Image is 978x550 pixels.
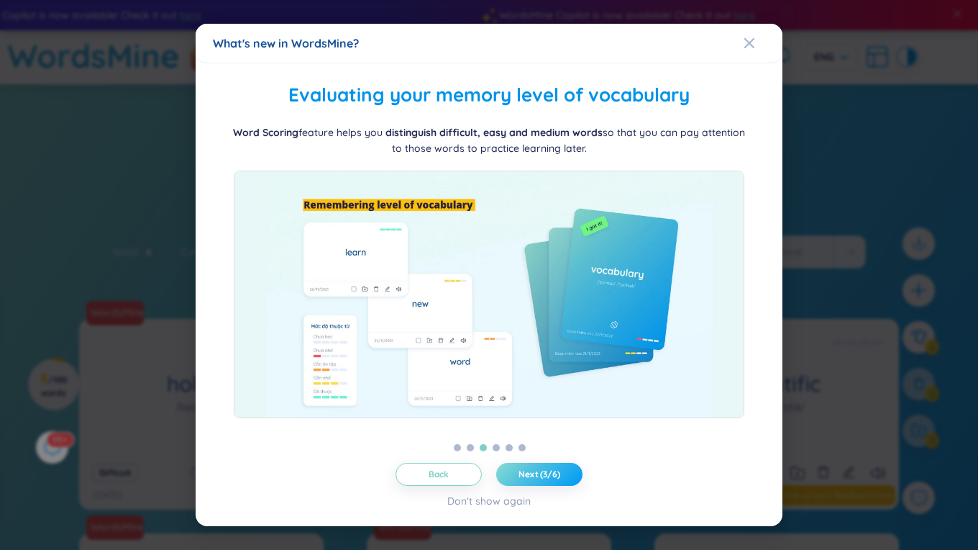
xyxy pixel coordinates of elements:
b: distinguish difficult, easy and medium words [385,126,603,139]
button: Back [396,463,482,486]
span: Next (3/6) [518,469,560,480]
button: 1 [454,444,461,451]
button: 4 [493,444,500,451]
h2: Evaluating your memory level of vocabulary [213,81,765,110]
button: Close [744,24,782,63]
button: 5 [506,444,513,451]
button: Next (3/6) [496,463,582,486]
span: Back [429,469,449,480]
button: 3 [480,444,487,451]
div: What's new in WordsMine? [213,35,765,51]
span: feature helps you so that you can pay attention to those words to practice learning later. [233,126,745,155]
b: Word Scoring [233,126,298,139]
button: 6 [518,444,526,451]
button: 2 [467,444,474,451]
div: Don't show again [447,493,531,509]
